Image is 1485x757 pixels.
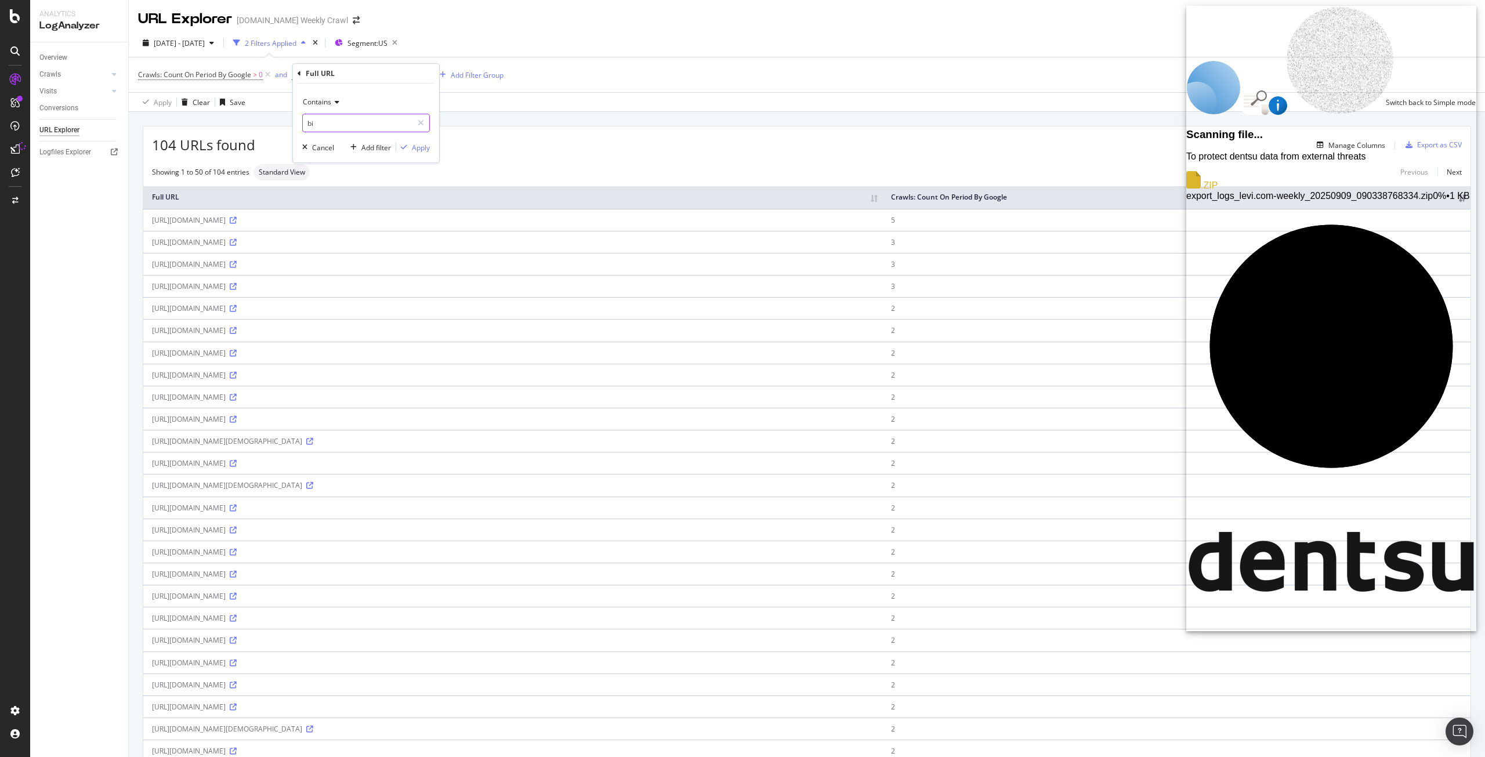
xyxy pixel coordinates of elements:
[259,67,263,83] span: 0
[152,591,874,601] div: [URL][DOMAIN_NAME]
[312,143,334,153] div: Cancel
[882,342,1470,364] td: 2
[138,70,251,79] span: Crawls: Count On Period By Google
[152,281,874,291] div: [URL][DOMAIN_NAME]
[39,124,120,136] a: URL Explorer
[39,68,108,81] a: Crawls
[298,142,334,153] button: Cancel
[177,93,210,111] button: Clear
[882,651,1470,673] td: 2
[152,458,874,468] div: [URL][DOMAIN_NAME]
[39,85,108,97] a: Visits
[39,52,120,64] a: Overview
[152,503,874,513] div: [URL][DOMAIN_NAME]
[882,275,1470,297] td: 3
[882,186,1470,209] th: Crawls: Count On Period By Google: activate to sort column ascending
[435,68,504,82] button: Add Filter Group
[882,297,1470,319] td: 2
[229,34,310,52] button: 2 Filters Applied
[152,167,249,177] div: Showing 1 to 50 of 104 entries
[152,680,874,690] div: [URL][DOMAIN_NAME]
[215,93,245,111] button: Save
[152,613,874,623] div: [URL][DOMAIN_NAME]
[39,124,79,136] div: URL Explorer
[152,702,874,712] div: [URL][DOMAIN_NAME]
[306,68,335,78] div: Full URL
[39,19,119,32] div: LogAnalyzer
[882,430,1470,452] td: 2
[237,15,348,26] div: [DOMAIN_NAME] Weekly Crawl
[451,70,504,80] div: Add Filter Group
[152,215,874,225] div: [URL][DOMAIN_NAME]
[143,186,882,209] th: Full URL: activate to sort column ascending
[303,97,331,107] span: Contains
[330,34,402,52] button: Segment:US
[152,325,874,335] div: [URL][DOMAIN_NAME]
[152,635,874,645] div: [URL][DOMAIN_NAME]
[882,452,1470,474] td: 2
[152,348,874,358] div: [URL][DOMAIN_NAME]
[152,525,874,535] div: [URL][DOMAIN_NAME]
[292,70,317,79] span: Full URL
[882,209,1470,231] td: 5
[152,392,874,402] div: [URL][DOMAIN_NAME]
[39,85,57,97] div: Visits
[39,68,61,81] div: Crawls
[259,169,305,176] span: Standard View
[882,386,1470,408] td: 2
[39,146,91,158] div: Logfiles Explorer
[882,585,1470,607] td: 2
[152,436,874,446] div: [URL][DOMAIN_NAME][DEMOGRAPHIC_DATA]
[882,497,1470,519] td: 2
[39,9,119,19] div: Analytics
[152,135,255,155] span: 104 URLs found
[882,364,1470,386] td: 2
[152,480,874,490] div: [URL][DOMAIN_NAME][DEMOGRAPHIC_DATA]
[1446,718,1473,745] div: Open Intercom Messenger
[882,629,1470,651] td: 2
[254,164,310,180] div: neutral label
[152,237,874,247] div: [URL][DOMAIN_NAME]
[154,38,205,48] span: [DATE] - [DATE]
[39,52,67,64] div: Overview
[412,143,430,153] div: Apply
[882,408,1470,430] td: 2
[882,319,1470,341] td: 2
[152,658,874,668] div: [URL][DOMAIN_NAME]
[361,143,391,153] div: Add filter
[152,547,874,557] div: [URL][DOMAIN_NAME]
[882,718,1470,740] td: 2
[152,370,874,380] div: [URL][DOMAIN_NAME]
[396,142,430,153] button: Apply
[882,474,1470,496] td: 2
[152,746,874,756] div: [URL][DOMAIN_NAME]
[152,724,874,734] div: [URL][DOMAIN_NAME][DEMOGRAPHIC_DATA]
[882,607,1470,629] td: 2
[882,253,1470,275] td: 3
[882,673,1470,696] td: 2
[230,97,245,107] div: Save
[152,414,874,424] div: [URL][DOMAIN_NAME]
[154,97,172,107] div: Apply
[275,70,287,79] div: and
[882,231,1470,253] td: 3
[882,541,1470,563] td: 2
[39,102,120,114] a: Conversions
[882,563,1470,585] td: 2
[275,69,287,80] button: and
[152,303,874,313] div: [URL][DOMAIN_NAME]
[138,34,219,52] button: [DATE] - [DATE]
[346,142,391,153] button: Add filter
[138,9,232,29] div: URL Explorer
[310,37,320,49] div: times
[882,519,1470,541] td: 2
[39,102,78,114] div: Conversions
[138,93,172,111] button: Apply
[253,70,257,79] span: >
[347,38,387,48] span: Segment: US
[152,259,874,269] div: [URL][DOMAIN_NAME]
[39,146,120,158] a: Logfiles Explorer
[245,38,296,48] div: 2 Filters Applied
[882,696,1470,718] td: 2
[193,97,210,107] div: Clear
